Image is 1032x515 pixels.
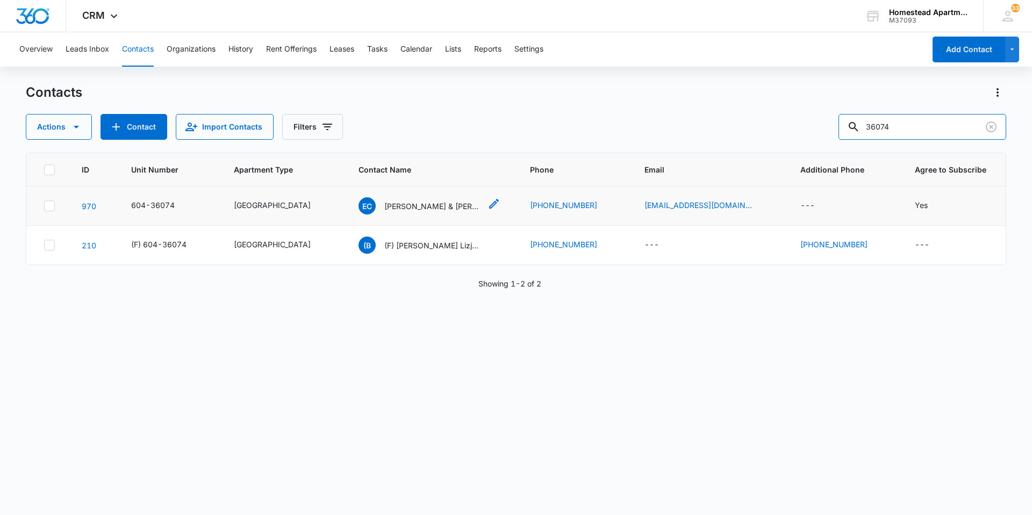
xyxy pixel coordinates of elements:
a: [PHONE_NUMBER] [530,239,597,250]
button: Import Contacts [176,114,274,140]
div: Contact Name - Estela Campos Gonzales & George Ortiz - Select to Edit Field [359,197,500,214]
div: account id [889,17,967,24]
button: Contacts [122,32,154,67]
span: ID [82,164,90,175]
button: Clear [983,118,1000,135]
div: Agree to Subscribe - Yes - Select to Edit Field [915,199,947,212]
span: Contact Name [359,164,488,175]
span: 33 [1011,4,1020,12]
p: [PERSON_NAME] & [PERSON_NAME] [384,201,481,212]
div: Email - - Select to Edit Field [644,239,678,252]
div: --- [915,239,929,252]
h1: Contacts [26,84,82,101]
button: Actions [26,114,92,140]
span: Additional Phone [800,164,889,175]
div: Phone - (970) 590-1543 - Select to Edit Field [530,199,617,212]
div: [GEOGRAPHIC_DATA] [234,239,311,250]
button: Lists [445,32,461,67]
div: Additional Phone - - Select to Edit Field [800,199,834,212]
a: Navigate to contact details page for (F) Briza Espino Lizjeicy Serrano [82,241,96,250]
span: Phone [530,164,603,175]
button: Leads Inbox [66,32,109,67]
div: 604-36074 [131,199,175,211]
div: --- [800,199,815,212]
span: (B [359,237,376,254]
button: History [228,32,253,67]
a: Navigate to contact details page for Estela Campos Gonzales & George Ortiz [82,202,96,211]
a: [PHONE_NUMBER] [530,199,597,211]
div: Apartment Type - Oxford - Select to Edit Field [234,199,330,212]
button: Actions [989,84,1006,101]
div: (F) 604-36074 [131,239,187,250]
button: Filters [282,114,343,140]
div: Unit Number - 604-36074 - Select to Edit Field [131,199,194,212]
button: Rent Offerings [266,32,317,67]
div: account name [889,8,967,17]
div: Unit Number - (F) 604-36074 - Select to Edit Field [131,239,206,252]
div: [GEOGRAPHIC_DATA] [234,199,311,211]
button: Calendar [400,32,432,67]
span: Agree to Subscribe [915,164,988,175]
button: Leases [329,32,354,67]
input: Search Contacts [838,114,1006,140]
p: Showing 1-2 of 2 [478,278,541,289]
span: EC [359,197,376,214]
span: CRM [82,10,105,21]
button: Add Contact [933,37,1005,62]
button: Add Contact [101,114,167,140]
div: Email - estelacampos104@gmail.com - Select to Edit Field [644,199,771,212]
div: Additional Phone - (970) 534-9926 - Select to Edit Field [800,239,887,252]
a: [PHONE_NUMBER] [800,239,868,250]
p: (F) [PERSON_NAME] Lizjeicy [PERSON_NAME] [384,240,481,251]
button: Settings [514,32,543,67]
button: Tasks [367,32,388,67]
a: [EMAIL_ADDRESS][DOMAIN_NAME] [644,199,752,211]
div: Yes [915,199,928,211]
span: Email [644,164,759,175]
div: Agree to Subscribe - - Select to Edit Field [915,239,949,252]
span: Unit Number [131,164,208,175]
div: Apartment Type - Oxford - Select to Edit Field [234,239,330,252]
div: Contact Name - (F) Briza Espino Lizjeicy Serrano - Select to Edit Field [359,237,500,254]
button: Overview [19,32,53,67]
button: Organizations [167,32,216,67]
span: Apartment Type [234,164,333,175]
button: Reports [474,32,501,67]
div: Phone - (970) 451-7989 - Select to Edit Field [530,239,617,252]
div: notifications count [1011,4,1020,12]
div: --- [644,239,659,252]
